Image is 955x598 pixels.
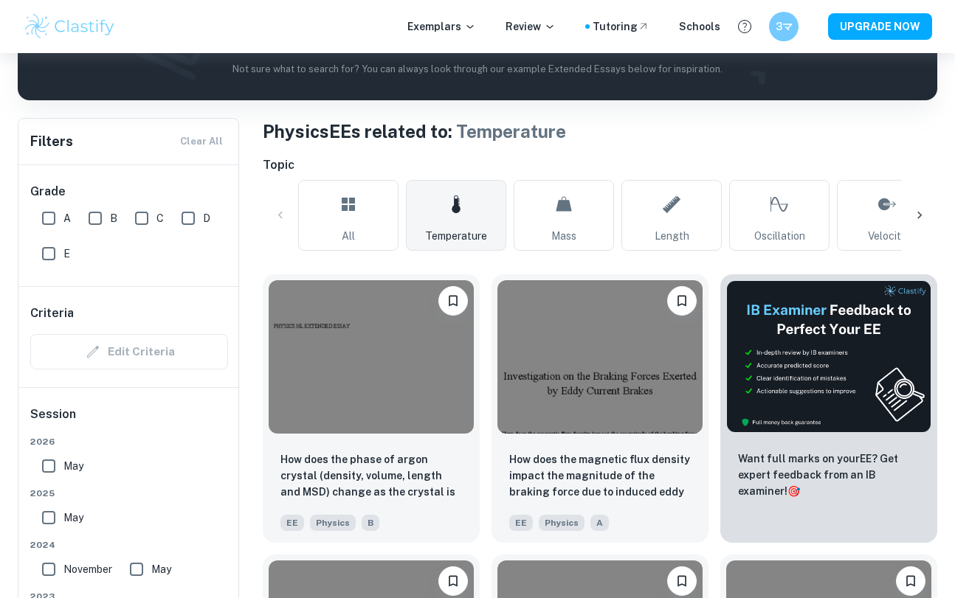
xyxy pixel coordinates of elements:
[509,515,533,531] span: EE
[551,228,576,244] span: Mass
[63,510,83,526] span: May
[63,458,83,474] span: May
[679,18,720,35] a: Schools
[492,274,709,543] a: BookmarkHow does the magnetic flux density impact the magnitude of the braking force due to induc...
[828,13,932,40] button: UPGRADE NOW
[23,12,117,41] img: Clastify logo
[30,334,228,369] div: Criteria filters are unavailable when searching by topic
[151,561,171,577] span: May
[30,131,73,152] h6: Filters
[726,280,931,433] img: Thumbnail
[30,183,228,201] h6: Grade
[896,566,925,596] button: Bookmark
[438,286,468,316] button: Bookmark
[506,18,556,35] p: Review
[776,18,793,35] h6: 3マ
[263,274,480,543] a: BookmarkHow does the phase of argon crystal (density, volume, length and MSD) change as the cryst...
[342,228,355,244] span: All
[269,280,474,434] img: Physics EE example thumbnail: How does the phase of argon crystal (den
[30,62,925,77] p: Not sure what to search for? You can always look through our example Extended Essays below for in...
[509,451,691,501] p: How does the magnetic flux density impact the magnitude of the braking force due to induced eddy ...
[754,228,805,244] span: Oscillation
[263,118,937,145] h1: Physics EEs related to:
[667,566,697,596] button: Bookmark
[590,515,609,531] span: A
[667,286,697,316] button: Bookmark
[310,515,356,531] span: Physics
[787,485,800,497] span: 🎯
[203,210,210,226] span: D
[769,12,799,41] button: 3マ
[63,246,70,262] span: E
[539,515,585,531] span: Physics
[593,18,649,35] a: Tutoring
[497,280,703,434] img: Physics EE example thumbnail: How does the magnetic flux density impac
[362,515,379,531] span: B
[30,305,74,322] h6: Criteria
[30,435,228,448] span: 2026
[156,210,164,226] span: C
[738,451,920,499] p: Want full marks on your EE ? Get expert feedback from an IB examiner!
[655,228,689,244] span: Length
[280,515,304,531] span: EE
[263,156,937,174] h6: Topic
[438,566,468,596] button: Bookmark
[30,487,228,500] span: 2025
[407,18,476,35] p: Exemplars
[720,274,937,543] a: ThumbnailWant full marks on yourEE? Get expert feedback from an IB examiner!
[63,210,71,226] span: A
[30,406,228,435] h6: Session
[63,561,112,577] span: November
[280,451,462,501] p: How does the phase of argon crystal (density, volume, length and MSD) change as the crystal is mo...
[868,228,906,244] span: Velocity
[425,228,487,244] span: Temperature
[456,121,566,142] span: Temperature
[110,210,117,226] span: B
[732,14,757,39] button: Help and Feedback
[30,538,228,552] span: 2024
